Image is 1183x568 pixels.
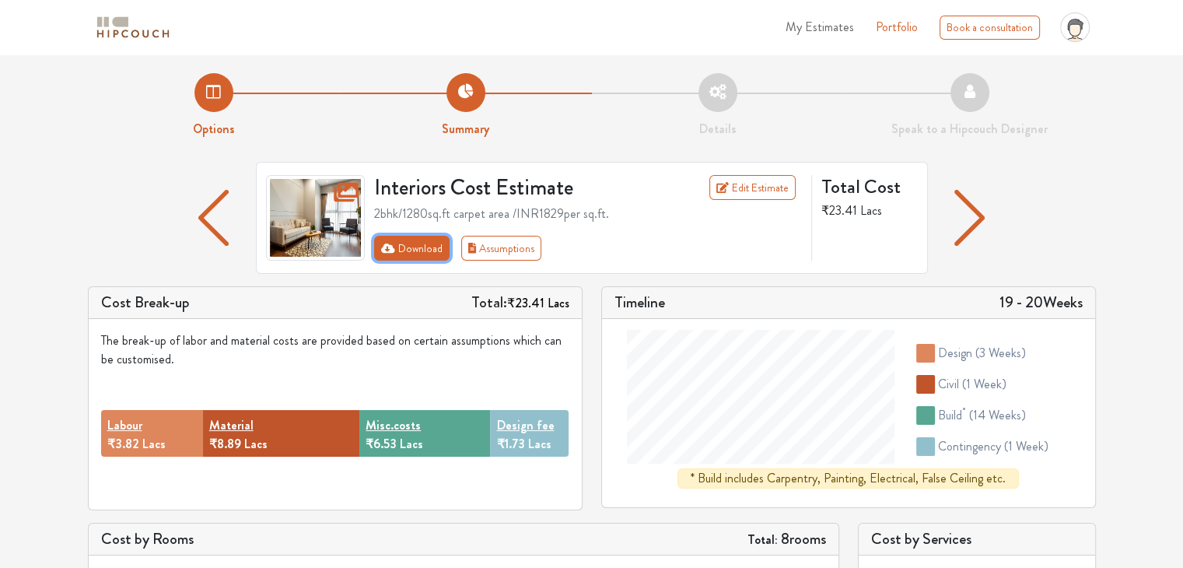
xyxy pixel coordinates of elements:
[209,435,241,453] span: ₹8.89
[938,375,1006,394] div: civil
[366,435,397,453] span: ₹6.53
[507,294,544,312] span: ₹23.41
[198,190,229,246] img: arrow left
[496,435,524,453] span: ₹1.73
[374,236,554,261] div: First group
[876,18,918,37] a: Portfolio
[266,175,366,261] img: gallery
[101,331,569,369] div: The break-up of labor and material costs are provided based on certain assumptions which can be c...
[709,175,796,200] a: Edit Estimate
[101,293,190,312] h5: Cost Break-up
[527,435,551,453] span: Lacs
[400,435,423,453] span: Lacs
[471,293,569,312] h5: Total:
[954,190,985,246] img: arrow left
[975,344,1026,362] span: ( 3 weeks )
[938,344,1026,363] div: design
[747,531,778,549] strong: Total:
[107,416,142,435] button: Labour
[107,435,139,453] span: ₹3.82
[677,468,1019,489] div: * Build includes Carpentry, Painting, Electrical, False Ceiling etc.
[1004,437,1048,455] span: ( 1 week )
[871,530,1083,549] h5: Cost by Services
[366,416,421,435] button: Misc.costs
[244,435,268,453] span: Lacs
[101,530,194,549] h5: Cost by Rooms
[999,293,1083,312] h5: 19 - 20 Weeks
[821,202,857,219] span: ₹23.41
[614,293,665,312] h5: Timeline
[374,236,802,261] div: Toolbar with button groups
[94,10,172,45] span: logo-horizontal.svg
[496,416,554,435] button: Design fee
[891,120,1048,138] strong: Speak to a Hipcouch Designer
[94,14,172,41] img: logo-horizontal.svg
[860,202,882,219] span: Lacs
[786,18,854,36] span: My Estimates
[938,406,1026,425] div: build
[365,175,662,202] h3: Interiors Cost Estimate
[699,120,737,138] strong: Details
[193,120,235,138] strong: Options
[374,236,450,261] button: Download
[548,294,569,312] span: Lacs
[461,236,542,261] button: Assumptions
[938,437,1048,456] div: contingency
[821,175,915,198] h4: Total Cost
[374,205,802,223] div: 2bhk / 1280 sq.ft carpet area /INR 1829 per sq.ft.
[962,375,1006,393] span: ( 1 week )
[142,435,166,453] span: Lacs
[747,530,826,549] h5: 8 rooms
[940,16,1040,40] div: Book a consultation
[969,406,1026,424] span: ( 14 weeks )
[209,416,254,435] button: Material
[442,120,489,138] strong: Summary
